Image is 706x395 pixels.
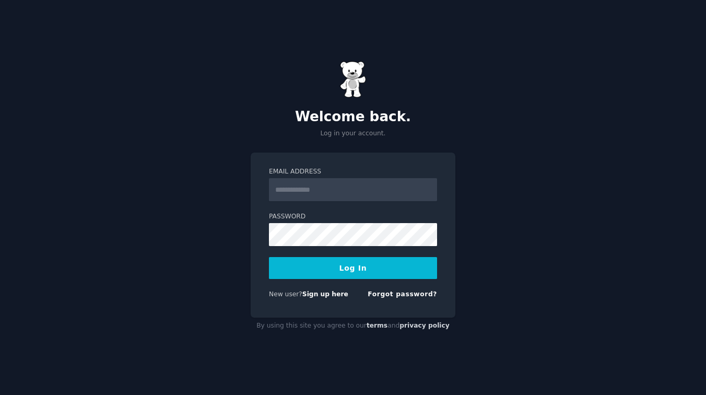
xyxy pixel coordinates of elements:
[251,129,455,138] p: Log in your account.
[251,318,455,334] div: By using this site you agree to our and
[251,109,455,125] h2: Welcome back.
[302,291,348,298] a: Sign up here
[368,291,437,298] a: Forgot password?
[340,61,366,98] img: Gummy Bear
[367,322,387,329] a: terms
[399,322,450,329] a: privacy policy
[269,291,302,298] span: New user?
[269,167,437,177] label: Email Address
[269,257,437,279] button: Log In
[269,212,437,222] label: Password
